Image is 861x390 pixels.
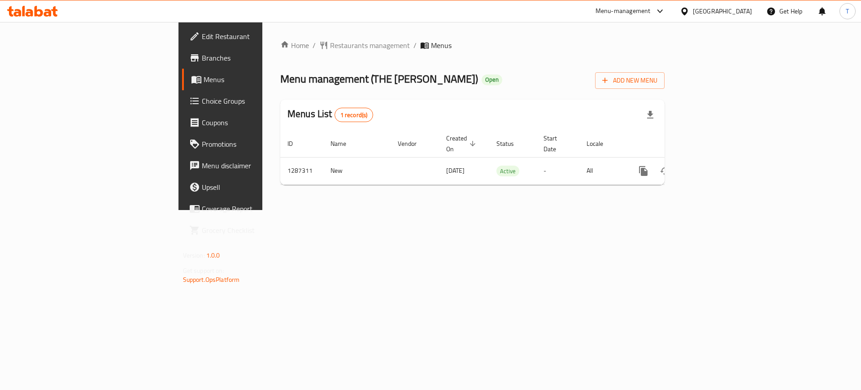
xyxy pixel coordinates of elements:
a: Branches [182,47,322,69]
li: / [413,40,417,51]
nav: breadcrumb [280,40,665,51]
div: Menu-management [596,6,651,17]
h2: Menus List [287,107,373,122]
a: Grocery Checklist [182,219,322,241]
span: Coverage Report [202,203,315,214]
span: Upsell [202,182,315,193]
span: Created On [446,133,478,154]
span: Add New Menu [602,75,657,86]
table: enhanced table [280,130,726,185]
a: Support.OpsPlatform [183,274,240,285]
span: Vendor [398,138,428,149]
a: Upsell [182,176,322,198]
span: Menus [204,74,315,85]
a: Menus [182,69,322,90]
div: Total records count [335,108,374,122]
a: Promotions [182,133,322,155]
span: ID [287,138,304,149]
div: Active [496,166,519,176]
td: - [536,157,579,184]
a: Restaurants management [319,40,410,51]
span: Locale [587,138,615,149]
button: Change Status [654,160,676,182]
button: Add New Menu [595,72,665,89]
span: Menu disclaimer [202,160,315,171]
span: Branches [202,53,315,63]
td: New [323,157,391,184]
div: Export file [639,104,661,126]
a: Choice Groups [182,90,322,112]
a: Coverage Report [182,198,322,219]
span: Menu management ( THE [PERSON_NAME] ) [280,69,478,89]
div: Open [482,74,502,85]
span: Start Date [544,133,569,154]
span: Get support on: [183,265,224,276]
span: 1 record(s) [335,111,373,119]
th: Actions [626,130,726,158]
span: Active [496,166,519,176]
span: Coupons [202,117,315,128]
span: Menus [431,40,452,51]
div: [GEOGRAPHIC_DATA] [693,6,752,16]
span: Grocery Checklist [202,225,315,236]
button: more [633,160,654,182]
span: [DATE] [446,165,465,176]
span: 1.0.0 [206,250,220,261]
span: Version: [183,250,205,261]
span: Name [330,138,358,149]
span: Promotions [202,139,315,149]
span: Choice Groups [202,96,315,106]
span: Status [496,138,526,149]
a: Menu disclaimer [182,155,322,176]
span: Open [482,76,502,83]
td: All [579,157,626,184]
span: Edit Restaurant [202,31,315,42]
span: T [846,6,849,16]
a: Edit Restaurant [182,26,322,47]
span: Restaurants management [330,40,410,51]
a: Coupons [182,112,322,133]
